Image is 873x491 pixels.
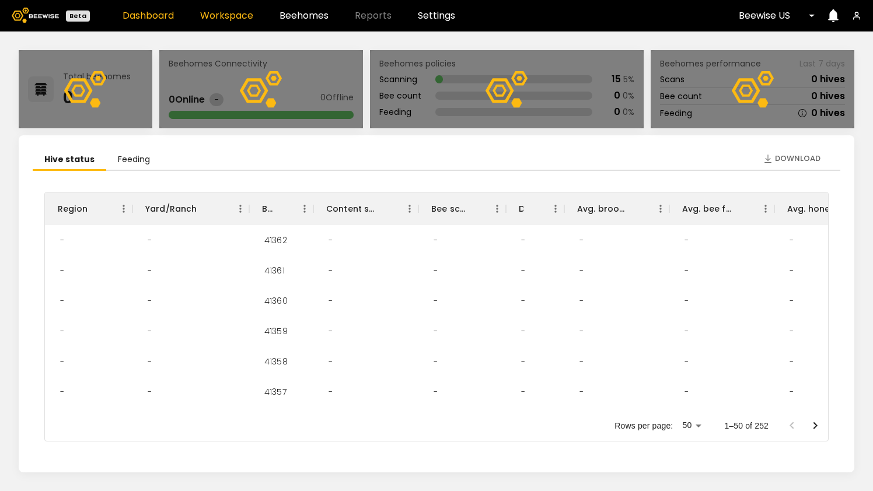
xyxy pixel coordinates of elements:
[734,201,750,217] button: Sort
[255,225,296,255] div: 41362
[564,192,669,225] div: Avg. brood frames
[319,316,342,346] div: -
[319,255,342,286] div: -
[123,11,174,20] a: Dashboard
[58,192,88,225] div: Region
[780,225,803,255] div: -
[570,407,593,437] div: -
[757,200,774,218] button: Menu
[577,192,628,225] div: Avg. brood frames
[682,192,734,225] div: Avg. bee frames
[523,201,540,217] button: Sort
[255,316,297,346] div: 41359
[724,420,769,432] p: 1–50 of 252
[787,192,839,225] div: Avg. honey frames
[780,346,803,377] div: -
[319,225,342,255] div: -
[262,192,273,225] div: BH ID
[326,192,378,225] div: Content scan hives
[780,407,803,437] div: -
[424,346,447,377] div: -
[669,192,774,225] div: Avg. bee frames
[138,255,161,286] div: -
[675,316,698,346] div: -
[512,316,535,346] div: -
[804,414,827,437] button: Go to next page
[424,225,447,255] div: -
[255,346,297,377] div: 41358
[488,200,506,218] button: Menu
[249,192,313,225] div: BH ID
[51,255,74,286] div: -
[675,286,698,316] div: -
[675,255,698,286] div: -
[51,225,74,255] div: -
[255,286,297,316] div: 41360
[675,377,698,407] div: -
[66,10,90,22] div: Beta
[570,225,593,255] div: -
[138,407,161,437] div: -
[51,377,74,407] div: -
[418,192,506,225] div: Bee scan hives
[296,200,313,218] button: Menu
[197,201,214,217] button: Sort
[678,417,706,434] div: 50
[512,286,535,316] div: -
[355,11,392,20] span: Reports
[255,255,294,286] div: 41361
[255,377,296,407] div: 41357
[628,201,645,217] button: Sort
[33,149,106,171] li: Hive status
[200,11,253,20] a: Workspace
[424,316,447,346] div: -
[115,200,132,218] button: Menu
[138,316,161,346] div: -
[780,255,803,286] div: -
[132,192,249,225] div: Yard/Ranch
[12,8,59,23] img: Beewise logo
[319,377,342,407] div: -
[424,286,447,316] div: -
[280,11,329,20] a: Beehomes
[313,192,418,225] div: Content scan hives
[512,377,535,407] div: -
[418,11,455,20] a: Settings
[431,192,465,225] div: Bee scan hives
[319,407,342,437] div: -
[512,346,535,377] div: -
[512,407,535,437] div: -
[506,192,564,225] div: Dead hives
[145,192,197,225] div: Yard/Ranch
[51,286,74,316] div: -
[570,255,593,286] div: -
[780,316,803,346] div: -
[106,149,162,171] li: Feeding
[401,200,418,218] button: Menu
[232,200,249,218] button: Menu
[519,192,523,225] div: Dead hives
[319,346,342,377] div: -
[780,377,803,407] div: -
[378,201,394,217] button: Sort
[424,255,447,286] div: -
[88,201,104,217] button: Sort
[255,407,297,437] div: 41356
[547,200,564,218] button: Menu
[51,407,74,437] div: -
[757,149,826,168] button: Download
[570,316,593,346] div: -
[138,225,161,255] div: -
[138,377,161,407] div: -
[424,407,447,437] div: -
[512,255,535,286] div: -
[652,200,669,218] button: Menu
[51,316,74,346] div: -
[273,201,289,217] button: Sort
[675,346,698,377] div: -
[675,225,698,255] div: -
[51,346,74,377] div: -
[138,286,161,316] div: -
[675,407,698,437] div: -
[319,286,342,316] div: -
